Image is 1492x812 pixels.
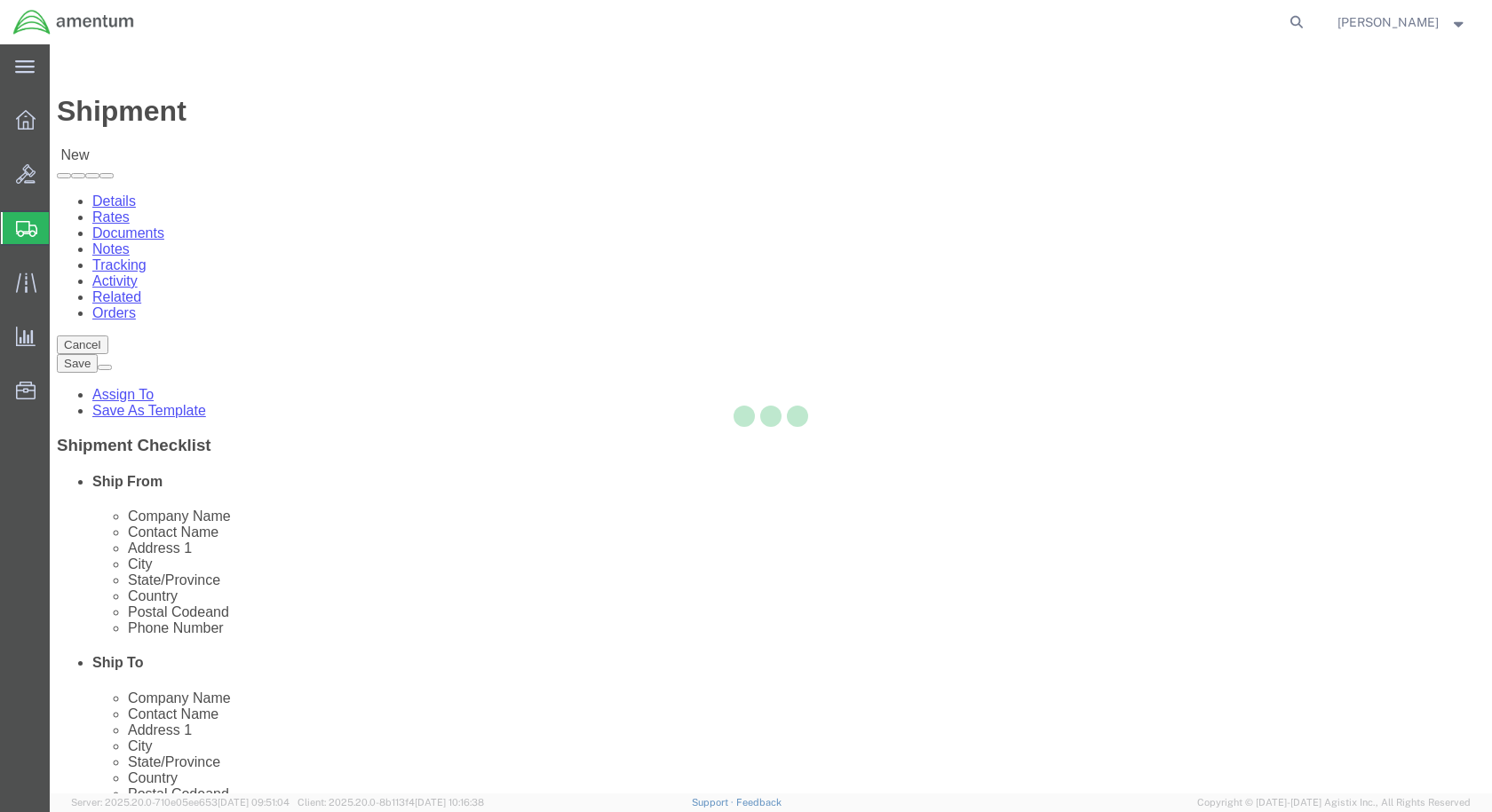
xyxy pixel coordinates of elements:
img: logo [12,9,135,35]
span: Copyright © [DATE]-[DATE] Agistix Inc., All Rights Reserved [1197,795,1471,810]
button: [PERSON_NAME] [1337,12,1468,33]
a: Feedback [736,797,782,808]
span: Server: 2025.20.0-710e05ee653 [71,797,290,808]
span: Nolan Babbie [1337,12,1439,32]
a: Support [692,797,736,808]
span: [DATE] 10:16:38 [415,797,484,808]
span: Client: 2025.20.0-8b113f4 [298,797,484,808]
span: [DATE] 09:51:04 [218,797,290,808]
